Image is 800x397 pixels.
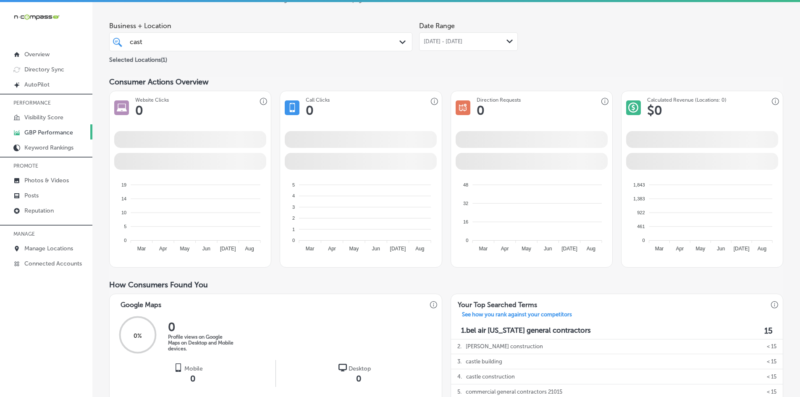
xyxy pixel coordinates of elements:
[109,280,208,289] span: How Consumers Found You
[109,22,412,30] span: Business + Location
[457,369,462,384] p: 4 .
[328,246,336,252] tspan: Apr
[455,311,579,320] a: See how you rank against your competitors
[168,320,235,334] h2: 0
[292,182,295,187] tspan: 5
[544,246,552,252] tspan: Jun
[121,210,126,215] tspan: 10
[463,219,468,224] tspan: 16
[202,246,210,252] tspan: Jun
[586,246,595,252] tspan: Aug
[24,207,54,214] p: Reputation
[767,369,776,384] p: < 15
[349,246,359,252] tspan: May
[109,53,167,63] p: Selected Locations ( 1 )
[466,238,468,243] tspan: 0
[121,182,126,187] tspan: 19
[637,210,645,215] tspan: 922
[372,246,380,252] tspan: Jun
[24,192,39,199] p: Posts
[764,326,773,336] label: 15
[466,354,502,369] p: castle building
[114,294,168,311] h3: Google Maps
[457,354,462,369] p: 3 .
[463,201,468,206] tspan: 32
[734,246,750,252] tspan: [DATE]
[633,196,645,201] tspan: 1,383
[637,224,645,229] tspan: 461
[24,260,82,267] p: Connected Accounts
[24,129,73,136] p: GBP Performance
[24,66,64,73] p: Directory Sync
[24,245,73,252] p: Manage Locations
[461,326,591,336] p: 1. bel air [US_STATE] general contractors
[477,97,521,103] h3: Direction Requests
[717,246,725,252] tspan: Jun
[463,182,468,187] tspan: 48
[633,182,645,187] tspan: 1,843
[477,103,485,118] h1: 0
[390,246,406,252] tspan: [DATE]
[124,224,126,229] tspan: 5
[767,339,776,354] p: < 15
[466,369,515,384] p: castle construction
[174,363,183,372] img: logo
[135,97,169,103] h3: Website Clicks
[767,354,776,369] p: < 15
[292,216,295,221] tspan: 2
[109,77,209,87] span: Consumer Actions Overview
[137,246,146,252] tspan: Mar
[457,339,462,354] p: 2 .
[292,193,295,198] tspan: 4
[522,246,531,252] tspan: May
[758,246,766,252] tspan: Aug
[642,238,645,243] tspan: 0
[220,246,236,252] tspan: [DATE]
[135,103,143,118] h1: 0
[24,114,63,121] p: Visibility Score
[647,97,727,103] h3: Calculated Revenue (Locations: 0)
[24,144,73,151] p: Keyword Rankings
[292,226,295,231] tspan: 1
[306,246,315,252] tspan: Mar
[24,51,50,58] p: Overview
[134,332,142,339] span: 0 %
[190,373,195,384] span: 0
[479,246,488,252] tspan: Mar
[466,339,543,354] p: [PERSON_NAME] construction
[349,365,371,372] span: Desktop
[676,246,684,252] tspan: Apr
[655,246,664,252] tspan: Mar
[121,196,126,201] tspan: 14
[24,177,69,184] p: Photos & Videos
[356,373,361,384] span: 0
[338,363,347,372] img: logo
[306,103,314,118] h1: 0
[292,238,295,243] tspan: 0
[647,103,662,118] h1: $ 0
[184,365,203,372] span: Mobile
[24,81,50,88] p: AutoPilot
[424,38,462,45] span: [DATE] - [DATE]
[451,294,544,311] h3: Your Top Searched Terms
[124,238,126,243] tspan: 0
[180,246,190,252] tspan: May
[501,246,509,252] tspan: Apr
[13,13,60,21] img: 660ab0bf-5cc7-4cb8-ba1c-48b5ae0f18e60NCTV_CLogo_TV_Black_-500x88.png
[416,246,425,252] tspan: Aug
[306,97,330,103] h3: Call Clicks
[159,246,167,252] tspan: Apr
[245,246,254,252] tspan: Aug
[419,22,455,30] label: Date Range
[292,204,295,209] tspan: 3
[561,246,577,252] tspan: [DATE]
[695,246,705,252] tspan: May
[168,334,235,352] p: Profile views on Google Maps on Desktop and Mobile devices.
